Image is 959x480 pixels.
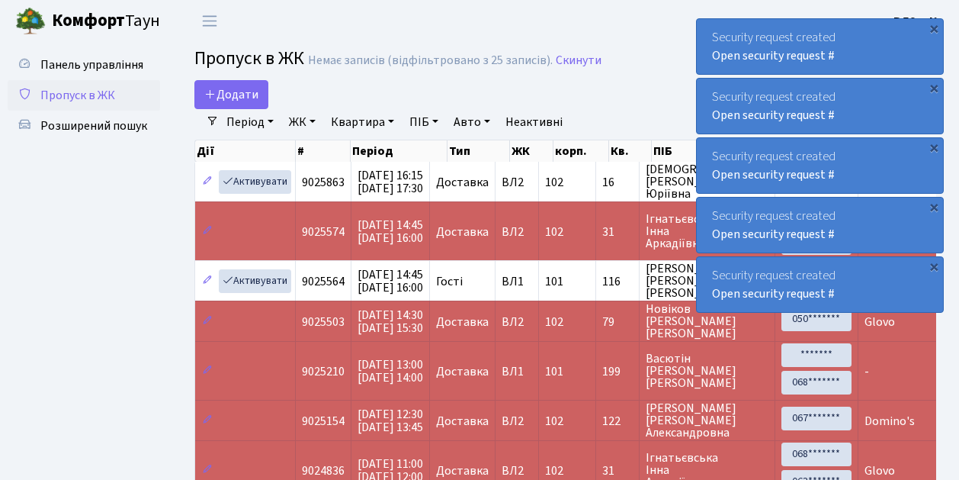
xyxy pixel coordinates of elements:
[204,86,258,103] span: Додати
[195,140,296,162] th: Дії
[712,285,835,302] a: Open security request #
[302,363,345,380] span: 9025210
[52,8,125,33] b: Комфорт
[302,174,345,191] span: 9025863
[502,366,532,378] span: ВЛ1
[926,80,941,95] div: ×
[436,465,489,477] span: Доставка
[712,107,835,124] a: Open security request #
[602,465,633,477] span: 31
[712,166,835,183] a: Open security request #
[893,13,941,30] b: ВЛ2 -. К.
[602,176,633,188] span: 16
[302,224,345,240] span: 9025574
[697,138,943,193] div: Security request created
[556,53,601,68] a: Скинути
[436,415,489,427] span: Доставка
[358,406,423,436] span: [DATE] 12:30 [DATE] 13:45
[351,140,447,162] th: Період
[447,140,510,162] th: Тип
[302,462,345,479] span: 9024836
[502,415,532,427] span: ВЛ2
[191,8,229,34] button: Переключити навігацію
[926,199,941,214] div: ×
[219,269,291,293] a: Активувати
[864,363,869,380] span: -
[545,224,563,240] span: 102
[926,259,941,274] div: ×
[864,462,895,479] span: Glovo
[545,314,563,330] span: 102
[194,45,304,72] span: Пропуск в ЖК
[510,140,553,162] th: ЖК
[926,140,941,155] div: ×
[602,275,633,288] span: 116
[545,363,563,380] span: 101
[358,356,423,386] span: [DATE] 13:00 [DATE] 14:00
[502,275,532,288] span: ВЛ1
[283,109,322,135] a: ЖК
[403,109,444,135] a: ПІБ
[652,140,756,162] th: ПІБ
[926,21,941,36] div: ×
[609,140,652,162] th: Кв.
[436,275,463,288] span: Гості
[646,263,768,299] span: [PERSON_NAME] [PERSON_NAME] [PERSON_NAME]
[219,170,291,194] a: Активувати
[40,87,115,104] span: Пропуск в ЖК
[40,56,143,73] span: Панель управління
[864,314,895,330] span: Glovo
[545,462,563,479] span: 102
[545,273,563,290] span: 101
[436,316,489,328] span: Доставка
[697,198,943,253] div: Security request created
[436,226,489,238] span: Доставка
[864,413,915,430] span: Domino's
[602,226,633,238] span: 31
[8,50,160,80] a: Панель управління
[602,415,633,427] span: 122
[712,226,835,243] a: Open security request #
[712,47,835,64] a: Open security request #
[325,109,400,135] a: Квартира
[502,465,532,477] span: ВЛ2
[8,80,160,111] a: Пропуск в ЖК
[308,53,553,68] div: Немає записів (відфільтровано з 25 записів).
[893,12,941,31] a: ВЛ2 -. К.
[194,80,268,109] a: Додати
[302,413,345,430] span: 9025154
[545,174,563,191] span: 102
[697,19,943,74] div: Security request created
[646,303,768,340] span: Новіков [PERSON_NAME] [PERSON_NAME]
[697,257,943,312] div: Security request created
[358,167,423,197] span: [DATE] 16:15 [DATE] 17:30
[436,366,489,378] span: Доставка
[220,109,280,135] a: Період
[358,266,423,296] span: [DATE] 14:45 [DATE] 16:00
[502,316,532,328] span: ВЛ2
[602,316,633,328] span: 79
[358,307,423,337] span: [DATE] 14:30 [DATE] 15:30
[52,8,160,34] span: Таун
[646,353,768,389] span: Васютін [PERSON_NAME] [PERSON_NAME]
[502,176,532,188] span: ВЛ2
[358,217,423,246] span: [DATE] 14:45 [DATE] 16:00
[499,109,569,135] a: Неактивні
[545,413,563,430] span: 102
[302,314,345,330] span: 9025503
[646,163,768,200] span: [DEMOGRAPHIC_DATA] [PERSON_NAME] Юріївна
[302,273,345,290] span: 9025564
[646,213,768,250] span: Ігнатьєвська Інна Аркадіївна
[602,366,633,378] span: 199
[296,140,351,162] th: #
[646,402,768,439] span: [PERSON_NAME] [PERSON_NAME] Александровна
[502,226,532,238] span: ВЛ2
[447,109,496,135] a: Авто
[553,140,609,162] th: корп.
[697,79,943,134] div: Security request created
[8,111,160,141] a: Розширений пошук
[15,6,46,37] img: logo.png
[40,118,147,134] span: Розширений пошук
[436,176,489,188] span: Доставка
